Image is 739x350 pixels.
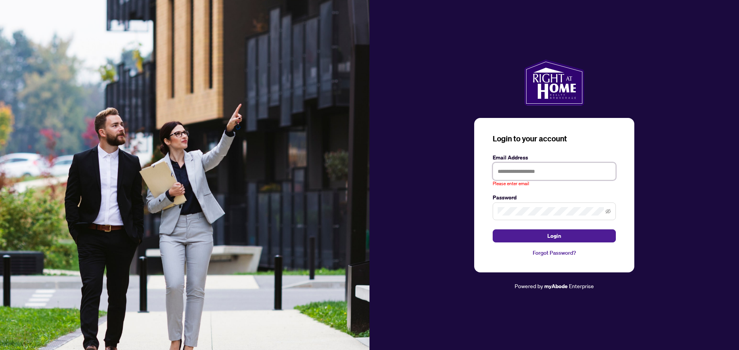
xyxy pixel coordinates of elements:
[515,282,543,289] span: Powered by
[493,153,616,162] label: Email Address
[493,133,616,144] h3: Login to your account
[493,180,529,187] span: Please enter email
[602,167,611,176] keeper-lock: Open Keeper Popup
[544,282,568,290] a: myAbode
[547,230,561,242] span: Login
[493,193,616,202] label: Password
[605,209,611,214] span: eye-invisible
[493,229,616,242] button: Login
[524,60,584,106] img: ma-logo
[493,249,616,257] a: Forgot Password?
[569,282,594,289] span: Enterprise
